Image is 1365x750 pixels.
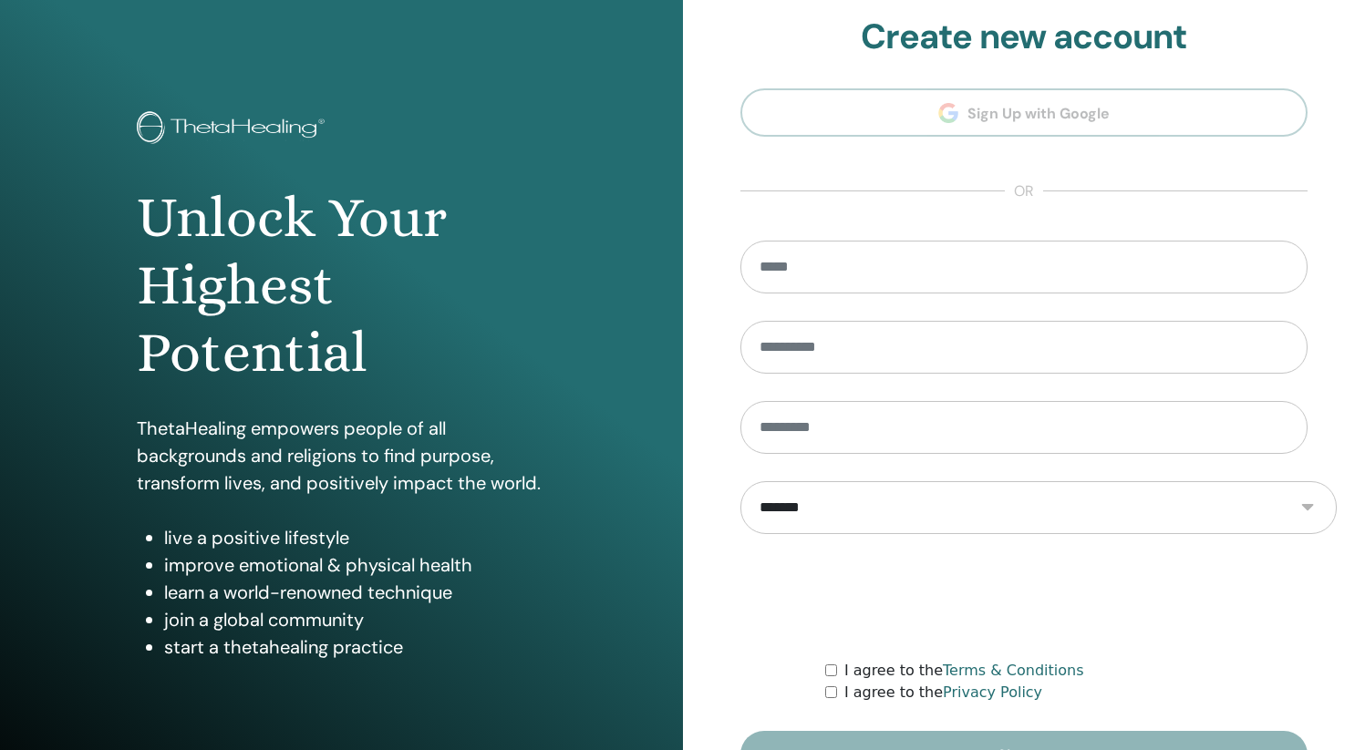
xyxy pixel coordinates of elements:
li: join a global community [164,606,546,633]
li: start a thetahealing practice [164,633,546,661]
li: improve emotional & physical health [164,551,546,579]
span: or [1005,180,1043,202]
iframe: reCAPTCHA [885,561,1163,632]
li: learn a world-renowned technique [164,579,546,606]
label: I agree to the [844,660,1084,682]
label: I agree to the [844,682,1042,704]
a: Privacy Policy [943,683,1042,701]
p: ThetaHealing empowers people of all backgrounds and religions to find purpose, transform lives, a... [137,415,546,497]
li: live a positive lifestyle [164,524,546,551]
a: Terms & Conditions [943,662,1083,679]
h1: Unlock Your Highest Potential [137,184,546,387]
h2: Create new account [740,16,1308,58]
